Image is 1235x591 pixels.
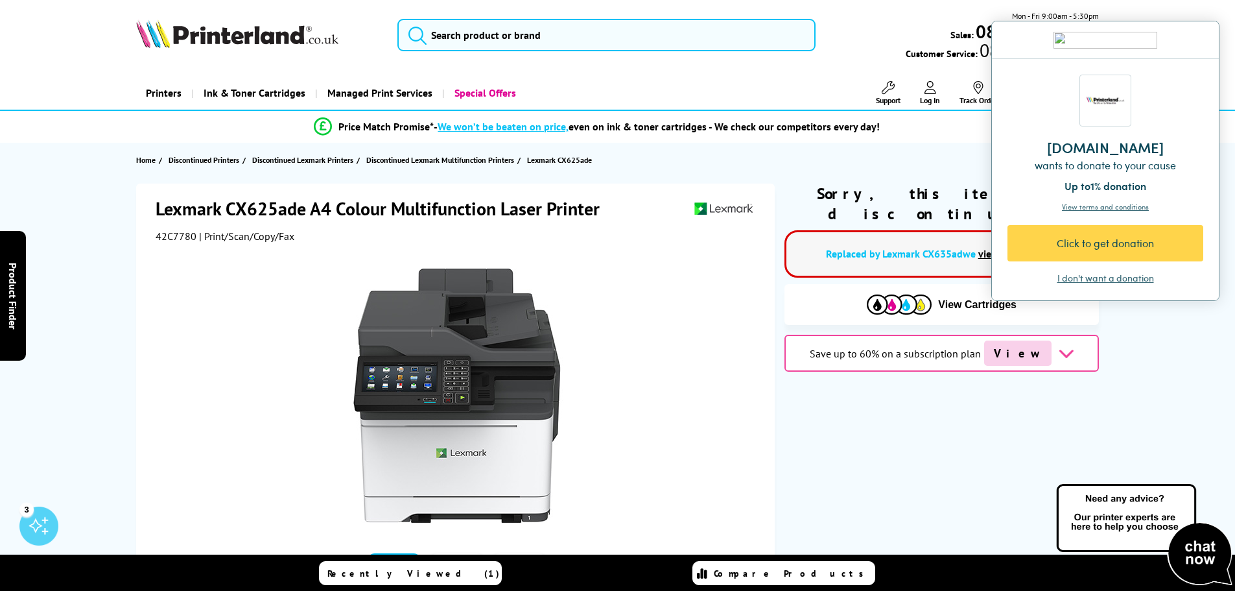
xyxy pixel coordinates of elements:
span: Discontinued Printers [169,153,239,167]
input: Search product or brand [397,19,816,51]
b: 0800 840 3699 [976,19,1099,43]
img: Printerland Logo [136,19,338,48]
span: 0800 995 1992 [978,44,1099,56]
img: Cartridges [867,295,932,315]
span: Save up to 60% on a subscription plan [810,347,981,360]
a: Track Order [959,81,997,105]
a: 0800 840 3699 [974,25,1099,38]
span: We won’t be beaten on price, [438,120,569,133]
img: Lexmark CX625ade [330,269,584,523]
div: 3 [19,502,34,516]
li: modal_Promise [106,115,1089,138]
a: Printers [136,77,191,110]
span: | Print/Scan/Copy/Fax [199,230,294,243]
span: Sales: [950,29,974,41]
span: Discontinued Lexmark Printers [252,153,353,167]
a: Support [876,81,900,105]
span: Discontinued Lexmark Multifunction Printers [366,153,514,167]
span: Support [876,95,900,105]
a: Compare Products [692,561,875,585]
a: Home [136,153,159,167]
span: Customer Service: [906,44,1099,60]
a: Log In [920,81,940,105]
a: Discontinued Lexmark Printers [252,153,357,167]
a: view replacement [978,247,1058,260]
a: Recently Viewed (1) [319,561,502,585]
span: 42C7780 [156,230,196,243]
span: Price Match Promise* [338,120,434,133]
span: Mon - Fri 9:00am - 5:30pm [1012,10,1099,22]
a: Ink & Toner Cartridges [191,77,315,110]
a: Printerland Logo [136,19,382,51]
a: Discontinued Lexmark Multifunction Printers [366,153,517,167]
a: Discontinued Printers [169,153,242,167]
img: Open Live Chat window [1053,482,1235,588]
span: Lexmark CX625ade [527,155,592,165]
span: Home [136,153,156,167]
h1: Lexmark CX625ade A4 Colour Multifunction Laser Printer [156,197,613,221]
span: Product Finder [6,262,19,329]
a: Special Offers [442,77,526,110]
span: Ink & Toner Cartridges [204,77,305,110]
button: View Cartridges [794,294,1089,315]
span: Recently Viewed (1) [327,568,500,579]
span: Compare Products [714,568,871,579]
span: Log In [920,95,940,105]
div: - even on ink & toner cartridges - We check our competitors every day! [434,120,880,133]
img: Lexmark [694,197,753,221]
span: View [984,341,1052,366]
div: Sorry, this item is discontinued [784,184,1099,224]
a: Managed Print Services [315,77,442,110]
span: View Cartridges [938,299,1017,311]
a: Replaced by Lexmark CX635adwe [826,247,976,260]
